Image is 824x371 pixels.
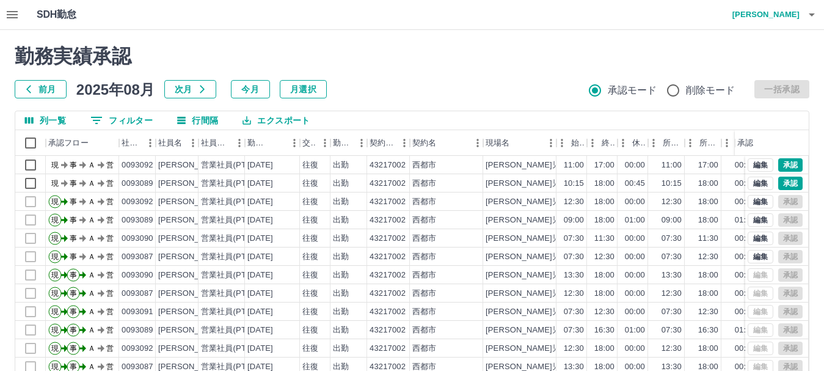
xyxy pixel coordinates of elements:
div: [PERSON_NAME]児童クラブ [486,160,592,171]
div: 所定開始 [663,130,682,156]
text: Ａ [88,289,95,298]
div: 往復 [302,288,318,299]
text: Ａ [88,362,95,371]
button: 編集 [748,232,773,245]
div: 43217002 [370,306,406,318]
div: 勤務日 [245,130,300,156]
div: 0093087 [122,251,153,263]
text: Ａ [88,161,95,169]
div: 09:00 [662,215,682,226]
div: 契約コード [370,130,395,156]
div: [DATE] [247,196,273,208]
div: 社員番号 [122,130,141,156]
div: 承認 [735,130,798,156]
div: 43217002 [370,270,406,281]
div: [DATE] [247,233,273,244]
div: 12:30 [662,288,682,299]
button: メニュー [285,134,304,152]
button: 月選択 [280,80,327,98]
div: [DATE] [247,160,273,171]
div: [PERSON_NAME] [158,270,225,281]
div: 00:00 [625,343,645,354]
text: Ａ [88,197,95,206]
div: 営業社員(PT契約) [201,251,265,263]
div: 18:00 [698,270,718,281]
button: 編集 [748,213,773,227]
div: 西都市 [412,178,436,189]
div: 00:00 [735,196,755,208]
div: 出勤 [333,215,349,226]
div: 00:00 [735,343,755,354]
div: 18:00 [594,215,614,226]
div: 往復 [302,343,318,354]
div: 00:45 [625,178,645,189]
div: 営業社員(PT契約) [201,343,265,354]
div: 営業社員(PT契約) [201,270,265,281]
div: 営業社員(PT契約) [201,233,265,244]
text: Ａ [88,326,95,334]
div: 07:30 [564,251,584,263]
button: エクスポート [233,111,319,130]
h5: 2025年08月 [76,80,155,98]
text: 営 [106,326,114,334]
div: 0093089 [122,178,153,189]
div: 始業 [571,130,585,156]
button: メニュー [316,134,334,152]
div: 18:00 [698,288,718,299]
div: 0093092 [122,196,153,208]
div: [DATE] [247,178,273,189]
div: 営業社員(PT契約) [201,196,265,208]
div: [DATE] [247,325,273,336]
div: [PERSON_NAME] [158,160,225,171]
span: 削除モード [686,83,735,98]
text: 営 [106,216,114,224]
div: 09:00 [564,215,584,226]
div: 出勤 [333,233,349,244]
div: 0093092 [122,160,153,171]
text: 現 [51,271,59,279]
button: 列選択 [15,111,76,130]
text: 現 [51,362,59,371]
div: 出勤 [333,288,349,299]
div: 出勤 [333,325,349,336]
button: 行間隔 [167,111,228,130]
text: 営 [106,179,114,188]
div: [DATE] [247,215,273,226]
text: 営 [106,197,114,206]
text: 現 [51,234,59,243]
div: 18:00 [698,215,718,226]
div: [PERSON_NAME] [158,178,225,189]
div: [PERSON_NAME] [158,343,225,354]
div: 01:00 [625,215,645,226]
div: 18:00 [594,288,614,299]
button: 編集 [748,250,773,263]
text: 営 [106,252,114,261]
div: [PERSON_NAME]児童クラブ [486,270,592,281]
div: 00:00 [625,233,645,244]
div: 07:30 [662,325,682,336]
button: 編集 [748,177,773,190]
div: 0093091 [122,306,153,318]
button: 次月 [164,80,216,98]
text: 事 [70,216,77,224]
div: [PERSON_NAME] [158,233,225,244]
div: 00:00 [625,270,645,281]
div: 営業社員(PT契約) [201,215,265,226]
text: 事 [70,234,77,243]
div: 契約名 [410,130,483,156]
div: 00:00 [735,160,755,171]
div: 16:30 [594,325,614,336]
div: 17:00 [594,160,614,171]
div: 00:00 [735,270,755,281]
div: 12:30 [698,251,718,263]
div: 18:00 [698,343,718,354]
div: 43217002 [370,251,406,263]
div: 往復 [302,306,318,318]
button: 編集 [748,158,773,172]
button: メニュー [542,134,560,152]
div: 契約コード [367,130,410,156]
div: 勤務区分 [333,130,352,156]
div: 契約名 [412,130,436,156]
text: 事 [70,197,77,206]
div: 00:00 [625,196,645,208]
